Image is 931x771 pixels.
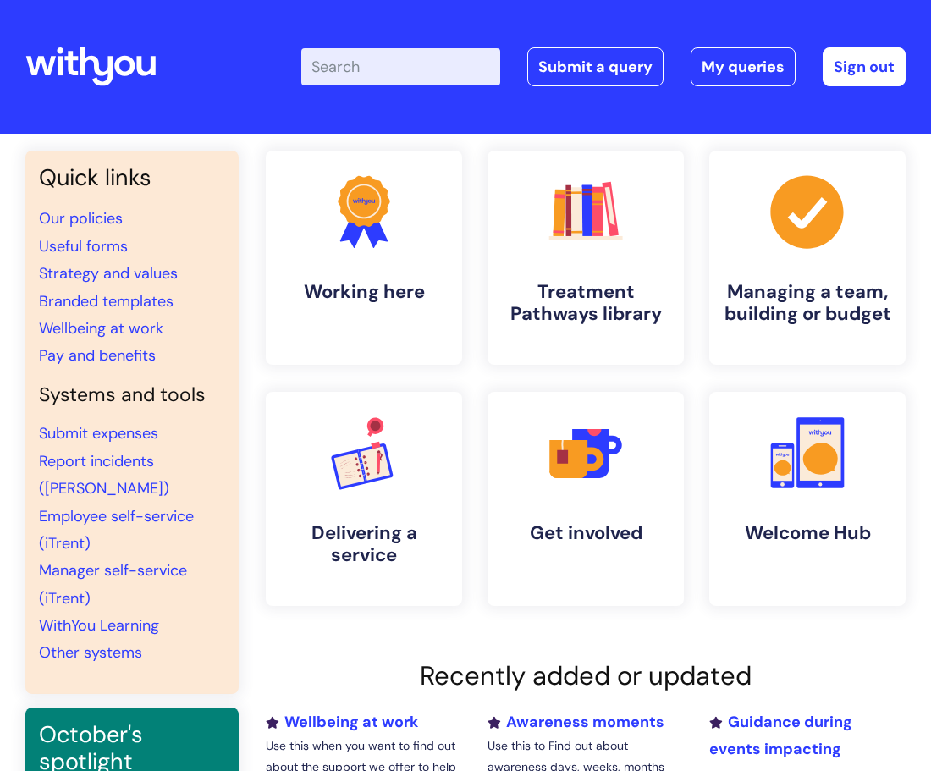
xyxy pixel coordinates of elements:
[691,47,796,86] a: My queries
[488,712,664,732] a: Awareness moments
[488,392,684,606] a: Get involved
[723,522,892,544] h4: Welcome Hub
[39,560,187,608] a: Manager self-service (iTrent)
[39,164,225,191] h3: Quick links
[266,151,462,365] a: Working here
[39,615,159,636] a: WithYou Learning
[279,522,449,567] h4: Delivering a service
[39,236,128,256] a: Useful forms
[301,48,500,85] input: Search
[39,345,156,366] a: Pay and benefits
[39,451,169,498] a: Report incidents ([PERSON_NAME])
[501,522,670,544] h4: Get involved
[723,281,892,326] h4: Managing a team, building or budget
[488,151,684,365] a: Treatment Pathways library
[823,47,906,86] a: Sign out
[266,712,418,732] a: Wellbeing at work
[266,660,906,691] h2: Recently added or updated
[527,47,664,86] a: Submit a query
[301,47,906,86] div: | -
[39,642,142,663] a: Other systems
[39,423,158,443] a: Submit expenses
[39,208,123,229] a: Our policies
[709,151,906,365] a: Managing a team, building or budget
[39,383,225,407] h4: Systems and tools
[39,506,194,553] a: Employee self-service (iTrent)
[709,392,906,606] a: Welcome Hub
[266,392,462,606] a: Delivering a service
[279,281,449,303] h4: Working here
[501,281,670,326] h4: Treatment Pathways library
[39,291,174,311] a: Branded templates
[39,318,163,339] a: Wellbeing at work
[39,263,178,284] a: Strategy and values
